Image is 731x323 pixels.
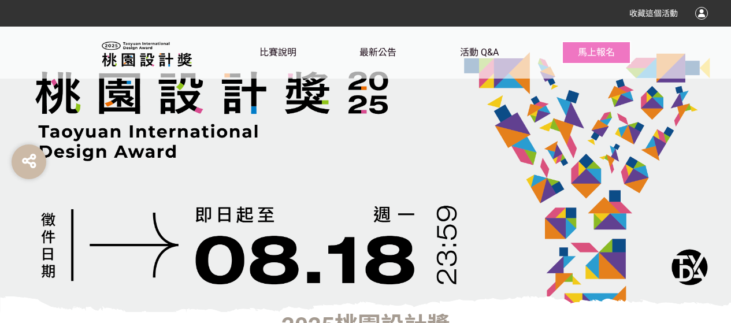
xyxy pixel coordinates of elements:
a: 活動 Q&A [460,27,499,79]
span: 馬上報名 [578,47,615,58]
span: 比賽說明 [259,47,296,58]
a: 比賽說明 [259,27,296,79]
button: 馬上報名 [562,41,631,64]
span: 活動 Q&A [460,47,499,58]
span: 最新公告 [359,47,396,58]
span: 收藏這個活動 [629,9,678,18]
a: 最新公告 [359,27,396,79]
img: 2025桃園設計獎 [100,39,193,68]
